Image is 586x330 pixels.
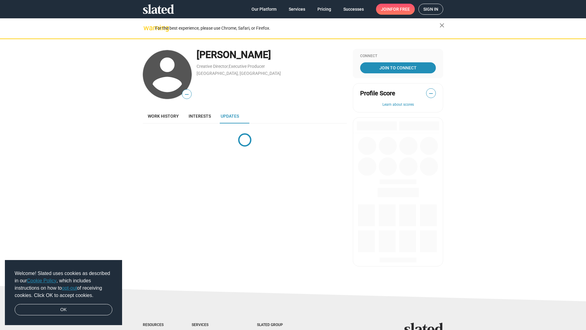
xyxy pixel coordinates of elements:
span: Sign in [423,4,438,14]
a: Join To Connect [360,62,436,73]
span: for free [391,4,410,15]
span: Profile Score [360,89,395,97]
span: — [182,90,191,98]
span: Join To Connect [361,62,435,73]
a: Pricing [313,4,336,15]
a: Cookie Policy [27,278,56,283]
a: Executive Producer [229,64,265,69]
a: Interests [184,109,216,123]
div: Slated Group [257,323,298,328]
span: Interests [189,114,211,119]
span: — [426,90,436,97]
div: For the best experience, please use Chrome, Safari, or Firefox. [155,24,440,32]
div: cookieconsent [5,260,122,325]
span: Updates [221,114,239,119]
span: Pricing [317,4,331,15]
a: Updates [216,109,244,123]
a: Creative Director [197,64,228,69]
span: Services [289,4,305,15]
span: Successes [343,4,364,15]
a: Services [284,4,310,15]
mat-icon: warning [143,24,151,31]
mat-icon: close [438,22,446,29]
a: Work history [143,109,184,123]
button: Learn about scores [360,102,436,107]
a: [GEOGRAPHIC_DATA], [GEOGRAPHIC_DATA] [197,71,281,76]
a: Joinfor free [376,4,415,15]
span: , [228,65,229,68]
a: Successes [338,4,369,15]
a: dismiss cookie message [15,304,112,316]
a: Our Platform [247,4,281,15]
span: Welcome! Slated uses cookies as described in our , which includes instructions on how to of recei... [15,270,112,299]
div: Connect [360,54,436,59]
span: Join [381,4,410,15]
div: Resources [143,323,167,328]
span: Work history [148,114,179,119]
div: Services [192,323,233,328]
span: Our Platform [251,4,277,15]
div: [PERSON_NAME] [197,48,347,61]
a: opt-out [62,285,77,291]
a: Sign in [418,4,443,15]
